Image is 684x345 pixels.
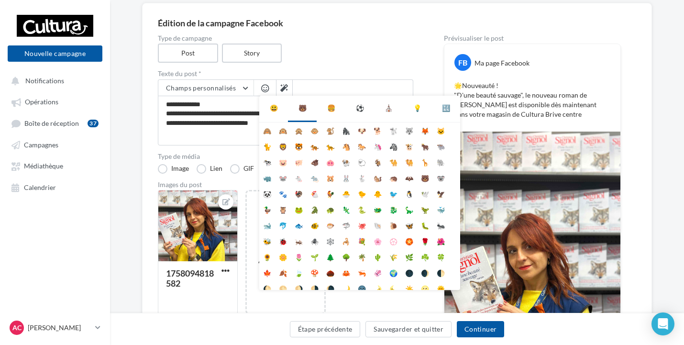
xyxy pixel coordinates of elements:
[401,217,417,233] li: 🦋
[307,217,322,233] li: 🐠
[433,154,449,170] li: 🐘
[8,319,102,337] a: AC [PERSON_NAME]
[433,138,449,154] li: 🐃
[370,265,386,280] li: 🦑
[401,138,417,154] li: 🐮
[275,170,291,186] li: 🐭
[307,201,322,217] li: 🐊
[454,81,611,119] p: 🌟Nouveauté ! "D'une beauté sauvage", le nouveau roman de [PERSON_NAME] est disponible dès mainten...
[433,249,449,265] li: 🍀
[370,249,386,265] li: 🌵
[158,153,413,160] label: Type de média
[442,103,450,113] div: 🔣
[417,265,433,280] li: 🌒
[6,178,104,196] a: Calendrier
[24,119,79,127] span: Boîte de réception
[322,138,338,154] li: 🐆
[386,217,401,233] li: 🐌
[307,122,322,138] li: 🐵
[417,280,433,296] li: 🌝
[275,280,291,296] li: 🌕
[401,170,417,186] li: 🦇
[354,170,370,186] li: 🐇
[401,265,417,280] li: 🌑
[259,138,275,154] li: 🐈
[158,44,218,63] label: Post
[386,265,401,280] li: 🌍
[322,170,338,186] li: 🐹
[433,186,449,201] li: 🦅
[338,122,354,138] li: 🦍
[433,280,449,296] li: 🌞
[291,233,307,249] li: 🦗
[386,138,401,154] li: 🦓
[385,103,393,113] div: ⛪
[354,201,370,217] li: 🐍
[474,58,530,68] div: Ma page Facebook
[259,217,275,233] li: 🐋
[259,186,275,201] li: 🐼
[158,181,413,188] div: Images du post
[291,154,307,170] li: 🐖
[291,249,307,265] li: 🌷
[24,162,63,170] span: Médiathèque
[338,170,354,186] li: 🐰
[386,249,401,265] li: 🌾
[6,72,100,89] button: Notifications
[370,170,386,186] li: 🐿️
[386,122,401,138] li: 🐩
[6,93,104,110] a: Opérations
[417,170,433,186] li: 🐻
[290,321,361,337] button: Étape précédente
[354,265,370,280] li: 🦐
[386,201,401,217] li: 🐉
[401,233,417,249] li: 🏵️
[322,280,338,296] li: 🌘
[354,122,370,138] li: 🐶
[386,233,401,249] li: 💮
[259,265,275,280] li: 🍁
[166,268,214,289] div: 1758094818582
[291,265,307,280] li: 🍃
[307,154,322,170] li: 🐗
[354,154,370,170] li: 🐑
[386,186,401,201] li: 🐦
[307,280,322,296] li: 🌗
[417,138,433,154] li: 🐂
[307,138,322,154] li: 🐅
[354,138,370,154] li: 🐎
[370,217,386,233] li: 🐚
[433,170,449,186] li: 🐨
[307,170,322,186] li: 🐀
[338,217,354,233] li: 🦈
[322,122,338,138] li: 🐒
[6,157,104,174] a: Médiathèque
[417,154,433,170] li: 🦒
[24,141,58,149] span: Campagnes
[338,154,354,170] li: 🐏
[291,217,307,233] li: 🐟
[386,154,401,170] li: 🐪
[275,154,291,170] li: 🐷
[322,217,338,233] li: 🐡
[197,164,222,174] label: Lien
[25,98,58,106] span: Opérations
[354,233,370,249] li: 💐
[222,44,282,63] label: Story
[354,217,370,233] li: 🐙
[413,103,421,113] div: 💡
[275,249,291,265] li: 🌼
[6,114,104,132] a: Boîte de réception37
[322,233,338,249] li: 🕸️
[356,103,364,113] div: ⚽
[354,186,370,201] li: 🐤
[259,170,275,186] li: 🦏
[259,154,275,170] li: 🐄
[401,122,417,138] li: 🐺
[322,154,338,170] li: 🐽
[444,35,621,42] div: Prévisualiser le post
[338,233,354,249] li: 🦂
[433,265,449,280] li: 🌓
[354,249,370,265] li: 🌴
[166,84,236,92] span: Champs personnalisés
